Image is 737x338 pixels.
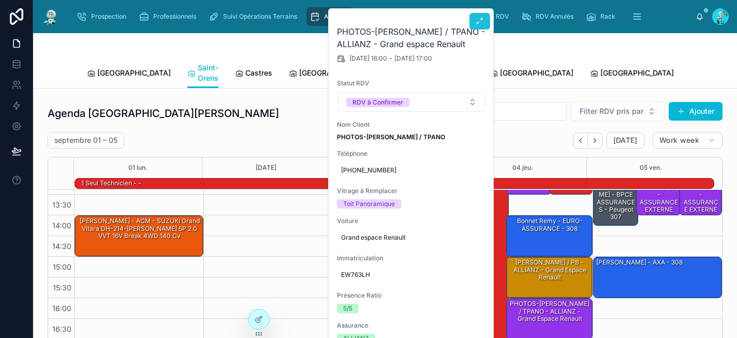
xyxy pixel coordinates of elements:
[128,157,148,178] button: 01 lun.
[337,25,486,50] h2: PHOTOS-[PERSON_NAME] / TPANO - ALLIANZ - Grand espace Renault
[352,98,403,107] div: RDV à Confirmer
[48,106,279,121] h1: Agenda [GEOGRAPHIC_DATA][PERSON_NAME]
[235,64,272,84] a: Castres
[337,321,486,330] span: Assurance
[356,7,436,26] a: Agenda Technicien
[580,106,643,116] span: Filter RDV pris par
[595,258,684,267] div: [PERSON_NAME] - AXA - 308
[659,136,699,145] span: Work week
[337,79,486,87] span: Statut RDV
[594,174,638,225] div: Boumédiene [PERSON_NAME] - BPCE ASSURANCES - Peugeot 307
[256,157,276,178] button: [DATE]
[337,217,486,225] span: Voiture
[289,64,373,84] a: [GEOGRAPHIC_DATA]
[50,262,74,271] span: 15:00
[205,7,304,26] a: Suivi Opérations Terrains
[50,242,74,251] span: 14:30
[573,133,588,149] button: Back
[508,258,591,282] div: [PERSON_NAME] / PB - ALLIANZ - Grand espace Renault
[337,254,486,262] span: Immatriculation
[583,7,623,26] a: Rack
[306,7,353,26] a: Agenda
[68,5,696,28] div: scrollable content
[508,299,591,324] div: PHOTOS-[PERSON_NAME] / TPANO - ALLIANZ - Grand espace Renault
[50,283,74,292] span: 15:30
[512,157,533,178] button: 04 jeu.
[594,257,721,298] div: [PERSON_NAME] - AXA - 308
[223,12,297,21] span: Suivi Opérations Terrains
[337,92,485,112] button: Select Button
[341,166,482,174] span: [PHONE_NUMBER]
[198,63,218,83] span: Saint-Orens
[600,12,615,21] span: Rack
[536,12,573,21] span: RDV Annulés
[337,121,486,129] span: Nom Client
[50,221,74,230] span: 14:00
[54,135,117,145] h2: septembre 01 – 05
[299,68,373,78] span: [GEOGRAPHIC_DATA]
[595,175,637,222] div: Boumédiene [PERSON_NAME] - BPCE ASSURANCES - Peugeot 307
[394,54,432,63] span: [DATE] 17:00
[87,64,171,84] a: [GEOGRAPHIC_DATA]
[50,200,74,209] span: 13:30
[438,7,516,26] a: Confirmation RDV
[607,132,644,149] button: [DATE]
[507,216,592,256] div: Bonnet Remy - EURO-ASSURANCE - 308
[136,7,203,26] a: Professionnels
[571,101,665,121] button: Select Button
[613,136,638,145] span: [DATE]
[638,175,680,229] div: BATIMPRO - MAYNADIER - ASSURANCE EXTERNE (CONTACT DIRECT) -
[77,216,202,241] div: [PERSON_NAME] - ACM - SUZUKI Grand Vitara DH-214-[PERSON_NAME] 5P 2.0 VVT 16V Break 4WD 140 cv
[337,133,445,141] strong: PHOTOS-[PERSON_NAME] / TPANO
[50,325,74,333] span: 16:30
[337,291,486,300] span: Présence Ratio
[97,68,171,78] span: [GEOGRAPHIC_DATA]
[508,216,591,233] div: Bonnet Remy - EURO-ASSURANCE - 308
[588,133,602,149] button: Next
[341,271,482,279] span: EW763LH
[500,68,573,78] span: [GEOGRAPHIC_DATA]
[590,64,674,84] a: [GEOGRAPHIC_DATA]
[337,187,486,195] span: Vitrage à Remplacer
[41,8,60,25] img: App logo
[343,304,352,313] div: 5/5
[653,132,723,149] button: Work week
[337,150,486,158] span: Téléphone
[341,233,482,242] span: Grand espace Renault
[680,174,721,215] div: BATIMPRO - MAYNADIER - ASSURANCE EXTERNE (CONTACT DIRECT) -
[75,216,203,256] div: [PERSON_NAME] - ACM - SUZUKI Grand Vitara DH-214-[PERSON_NAME] 5P 2.0 VVT 16V Break 4WD 140 cv
[80,178,142,188] div: 1 seul technicien - -
[187,58,218,89] a: Saint-Orens
[518,7,581,26] a: RDV Annulés
[507,257,592,298] div: [PERSON_NAME] / PB - ALLIANZ - Grand espace Renault
[637,174,681,215] div: BATIMPRO - MAYNADIER - ASSURANCE EXTERNE (CONTACT DIRECT) -
[669,102,723,121] button: Ajouter
[91,12,126,21] span: Prospection
[50,304,74,313] span: 16:00
[389,54,392,63] span: -
[245,68,272,78] span: Castres
[153,12,196,21] span: Professionnels
[600,68,674,78] span: [GEOGRAPHIC_DATA]
[80,179,142,188] div: 1 seul technicien - -
[324,12,346,21] span: Agenda
[640,157,662,178] button: 05 ven.
[490,64,573,84] a: [GEOGRAPHIC_DATA]
[681,175,721,229] div: BATIMPRO - MAYNADIER - ASSURANCE EXTERNE (CONTACT DIRECT) -
[343,199,395,209] div: Toit Panoramique
[349,54,387,63] span: [DATE] 16:00
[73,7,134,26] a: Prospection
